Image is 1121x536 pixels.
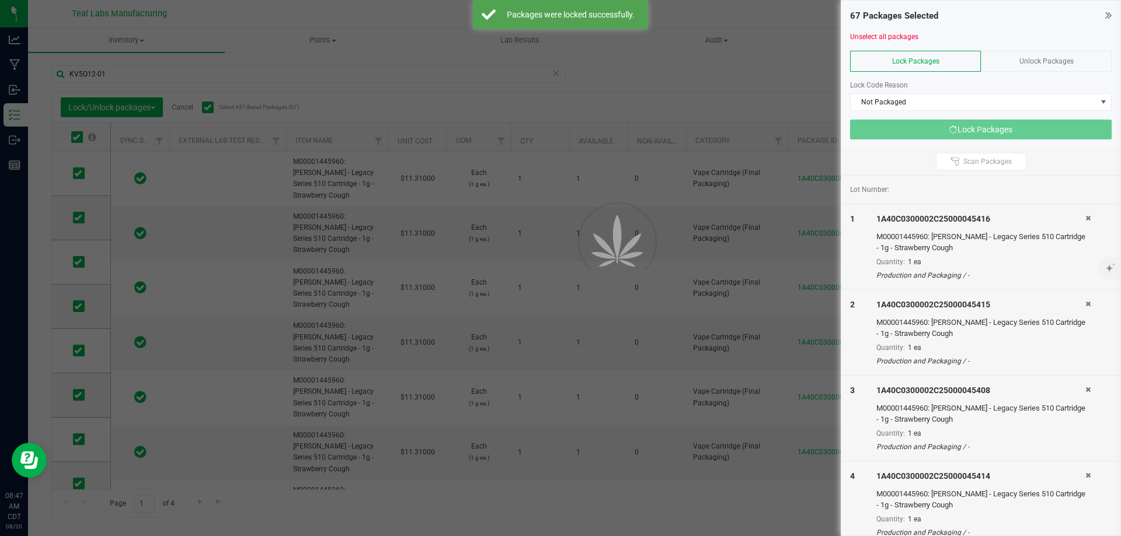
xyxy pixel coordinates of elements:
a: Unselect all packages [850,33,918,41]
span: 2 [850,300,855,309]
div: Production and Packaging / - [876,270,1085,281]
div: M00001445960: [PERSON_NAME] - Legacy Series 510 Cartridge - 1g - Strawberry Cough [876,231,1085,254]
span: Lock Code Reason [850,81,908,89]
span: 1 ea [908,344,921,352]
span: Quantity: [876,344,905,352]
iframe: Resource center [12,443,47,478]
span: Scan Packages [963,157,1012,166]
button: Lock Packages [850,120,1112,139]
span: 3 [850,386,855,395]
div: 1A40C0300002C25000045415 [876,299,1085,311]
span: Quantity: [876,515,905,523]
div: M00001445960: [PERSON_NAME] - Legacy Series 510 Cartridge - 1g - Strawberry Cough [876,402,1085,425]
span: 1 ea [908,515,921,523]
div: Production and Packaging / - [876,356,1085,366]
span: 4 [850,471,855,481]
span: Unlock Packages [1019,57,1074,65]
div: 1A40C0300002C25000045416 [876,213,1085,225]
div: 1A40C0300002C25000045414 [876,470,1085,482]
span: 1 [850,214,855,223]
span: Quantity: [876,258,905,266]
div: 1A40C0300002C25000045408 [876,384,1085,397]
div: M00001445960: [PERSON_NAME] - Legacy Series 510 Cartridge - 1g - Strawberry Cough [876,317,1085,339]
div: Packages were locked successfully. [502,9,639,20]
span: Lock Packages [892,57,939,65]
span: 1 ea [908,429,921,437]
div: Production and Packaging / - [876,442,1085,452]
span: Quantity: [876,429,905,437]
button: Scan Packages [936,153,1026,170]
span: Not Packaged [851,94,1096,110]
span: Lot Number: [850,184,889,195]
span: 1 ea [908,258,921,266]
div: M00001445960: [PERSON_NAME] - Legacy Series 510 Cartridge - 1g - Strawberry Cough [876,488,1085,511]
